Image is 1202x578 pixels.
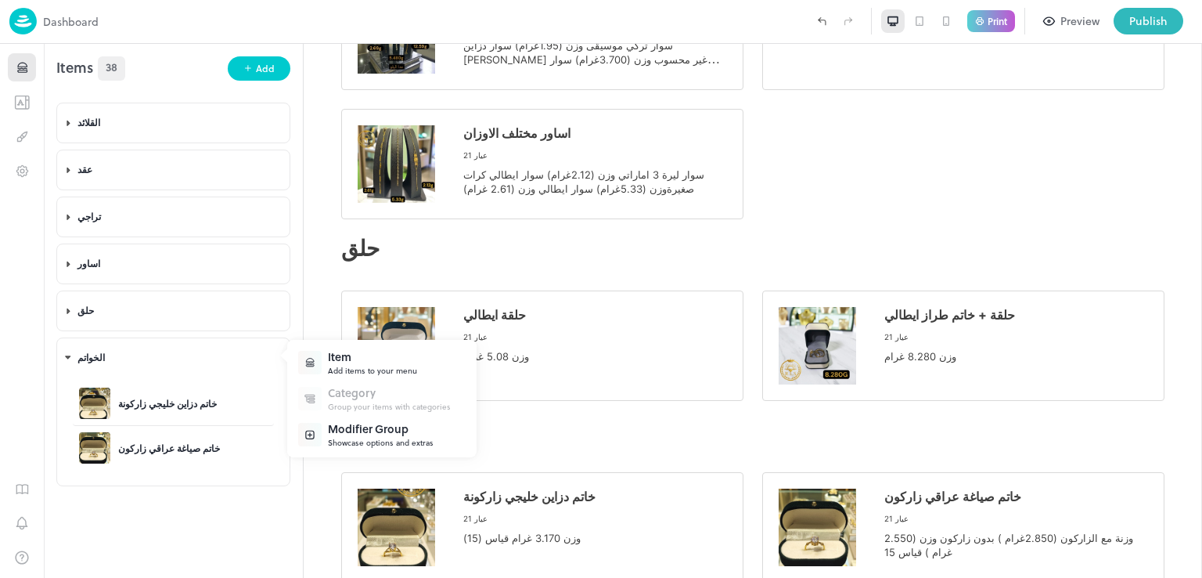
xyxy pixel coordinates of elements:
div: Item [328,349,417,365]
img: 1759141267427aemuqn56v9n.JPG [54,263,131,341]
div: Modifier GroupShowcase options and extras [292,417,472,453]
div: ItemAdd items to your menu [292,345,472,381]
span: حلقة + خاتم طراز ايطالي [581,263,711,279]
span: عيار 21 [581,288,605,298]
img: 1759230808364cniob022s2m.webp [54,81,131,159]
p: الخواتم [38,373,861,400]
span: حلقة ايطالي [160,263,222,279]
img: 1759141351054wx5nefr3bs.JPG [475,263,552,341]
span: وزن 8.280 غرام [581,306,653,319]
img: 1759264683459ikl5kjoxxgq.jpg [54,445,131,522]
div: Add items to your menu [328,365,417,377]
span: عيار 21 [160,288,184,298]
span: اساور مختلف الاوزان [160,81,267,97]
div: Showcase options and extras [328,437,434,449]
span: خاتم دزاين خليجي زاركونة [160,445,292,461]
span: سوار ليرة 3 اماراتي وزن (2.12غرام) سوار ايطالي كرات صغيرةوزن (5.33غرام) سوار ايطالي وزن (2.61 غرام) [160,125,401,151]
span: خاتم صياغة عراقي زاركون [581,445,718,461]
span: عيار 21 [581,470,605,479]
span: عيار 21 [160,470,184,479]
span: عيار 21 [160,107,184,116]
p: حلق [38,191,861,219]
span: وزن 3.170 غرام قياس (15) [160,488,277,500]
span: وزنة مع الزاركون (2.850غرام ) بدون زاركون وزن (2.550 غرام ) قياس 15 [581,488,830,515]
div: Modifier Group [328,421,434,437]
span: وزن 5.08 غرام [160,306,225,319]
img: 1759265153079bw0sw3hqu05.jpg [475,445,552,522]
